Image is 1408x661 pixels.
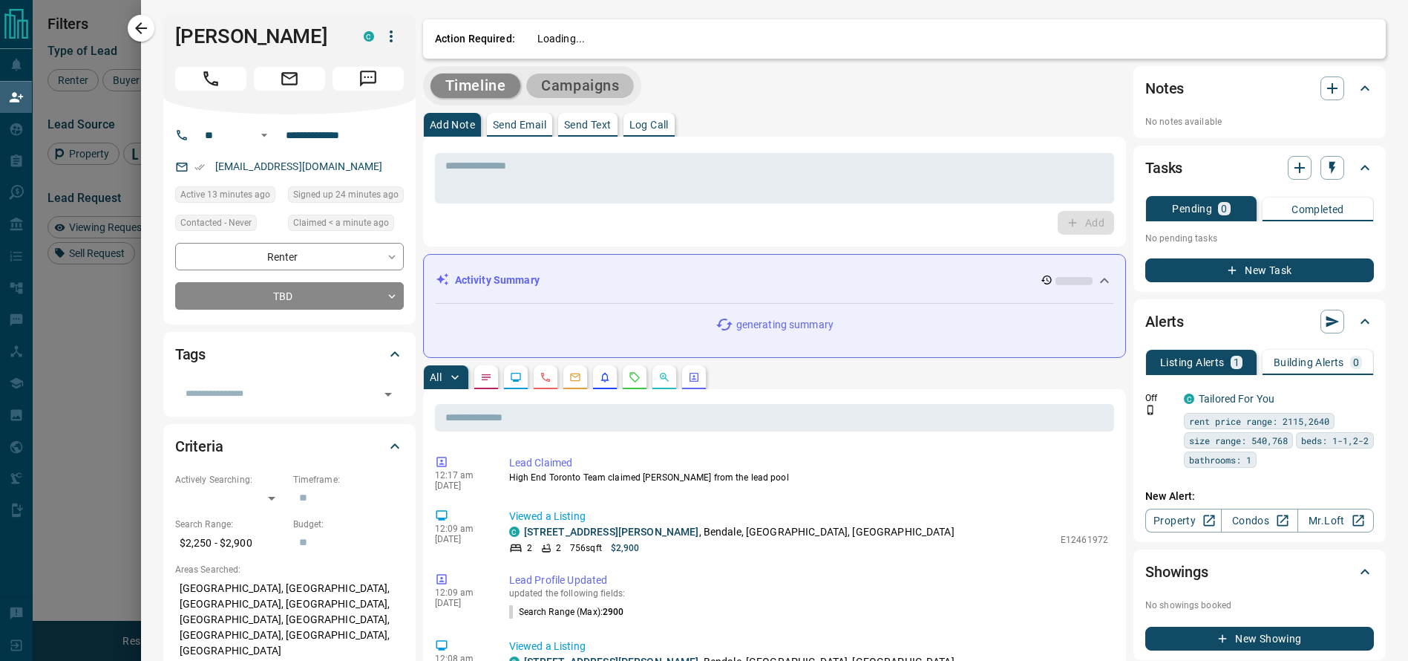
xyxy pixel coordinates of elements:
[569,371,581,383] svg: Emails
[1221,509,1297,533] a: Condos
[1297,509,1374,533] a: Mr.Loft
[629,371,641,383] svg: Requests
[1145,405,1156,415] svg: Push Notification Only
[1221,203,1227,214] p: 0
[1145,509,1222,533] a: Property
[254,67,325,91] span: Email
[436,267,1113,294] div: Activity Summary
[509,509,1108,524] p: Viewed a Listing
[435,524,487,534] p: 12:09 am
[288,186,404,207] div: Tue Oct 14 2025
[175,518,286,531] p: Search Range:
[564,120,612,130] p: Send Text
[175,434,223,458] h2: Criteria
[1160,357,1225,368] p: Listing Alerts
[1184,394,1194,404] div: condos.ca
[611,541,640,555] p: $2,900
[180,187,270,202] span: Active 13 minutes ago
[435,470,487,481] p: 12:17 am
[1189,414,1329,429] span: rent price range: 2115,2640
[599,371,611,383] svg: Listing Alerts
[1274,357,1344,368] p: Building Alerts
[378,384,399,405] button: Open
[175,243,404,270] div: Renter
[1189,433,1288,448] span: size range: 540,768
[333,67,404,91] span: Message
[175,25,341,48] h1: [PERSON_NAME]
[293,215,389,230] span: Claimed < a minute ago
[435,534,487,544] p: [DATE]
[175,342,206,366] h2: Tags
[527,541,532,555] p: 2
[1061,533,1108,547] p: E12461972
[1145,150,1374,186] div: Tasks
[293,473,404,486] p: Timeframe:
[1301,433,1369,448] span: beds: 1-1,2-2
[1145,156,1182,180] h2: Tasks
[175,282,404,310] div: TBD
[1145,627,1374,651] button: New Showing
[288,215,404,235] div: Wed Oct 15 2025
[430,74,521,98] button: Timeline
[629,120,669,130] p: Log Call
[1145,304,1374,339] div: Alerts
[175,67,246,91] span: Call
[175,429,404,464] div: Criteria
[435,31,515,47] p: Action Required:
[175,563,404,576] p: Areas Searched:
[1189,452,1251,467] span: bathrooms: 1
[658,371,670,383] svg: Opportunities
[524,524,955,540] p: , Bendale, [GEOGRAPHIC_DATA], [GEOGRAPHIC_DATA]
[455,273,540,288] p: Activity Summary
[526,74,634,98] button: Campaigns
[509,605,624,619] p: Search Range (Max) :
[175,186,281,207] div: Wed Oct 15 2025
[510,371,522,383] svg: Lead Browsing Activity
[736,317,834,333] p: generating summary
[480,371,492,383] svg: Notes
[215,160,383,172] a: [EMAIL_ADDRESS][DOMAIN_NAME]
[430,372,442,382] p: All
[537,31,1374,47] p: Loading...
[493,120,546,130] p: Send Email
[524,526,699,538] a: [STREET_ADDRESS][PERSON_NAME]
[1145,227,1374,250] p: No pending tasks
[364,31,374,42] div: condos.ca
[175,473,286,486] p: Actively Searching:
[255,126,273,144] button: Open
[194,162,205,172] svg: Email Verified
[1145,599,1374,612] p: No showings booked
[556,541,561,555] p: 2
[1172,203,1212,214] p: Pending
[1145,560,1208,584] h2: Showings
[430,120,475,130] p: Add Note
[509,573,1108,588] p: Lead Profile Updated
[688,371,700,383] svg: Agent Actions
[603,607,623,617] span: 2900
[1145,115,1374,128] p: No notes available
[509,471,1108,484] p: High End Toronto Team claimed [PERSON_NAME] from the lead pool
[1145,489,1374,504] p: New Alert:
[293,187,399,202] span: Signed up 24 minutes ago
[1145,554,1374,590] div: Showings
[1145,71,1374,106] div: Notes
[509,527,520,537] div: condos.ca
[435,481,487,491] p: [DATE]
[509,455,1108,471] p: Lead Claimed
[1145,258,1374,282] button: New Task
[175,531,286,556] p: $2,250 - $2,900
[1199,393,1274,405] a: Tailored For You
[175,336,404,372] div: Tags
[1291,204,1344,215] p: Completed
[435,587,487,598] p: 12:09 am
[1353,357,1359,368] p: 0
[540,371,551,383] svg: Calls
[1234,357,1240,368] p: 1
[435,598,487,608] p: [DATE]
[509,588,1108,599] p: updated the following fields:
[509,639,1108,654] p: Viewed a Listing
[180,215,252,230] span: Contacted - Never
[1145,76,1184,100] h2: Notes
[1145,310,1184,333] h2: Alerts
[293,518,404,531] p: Budget:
